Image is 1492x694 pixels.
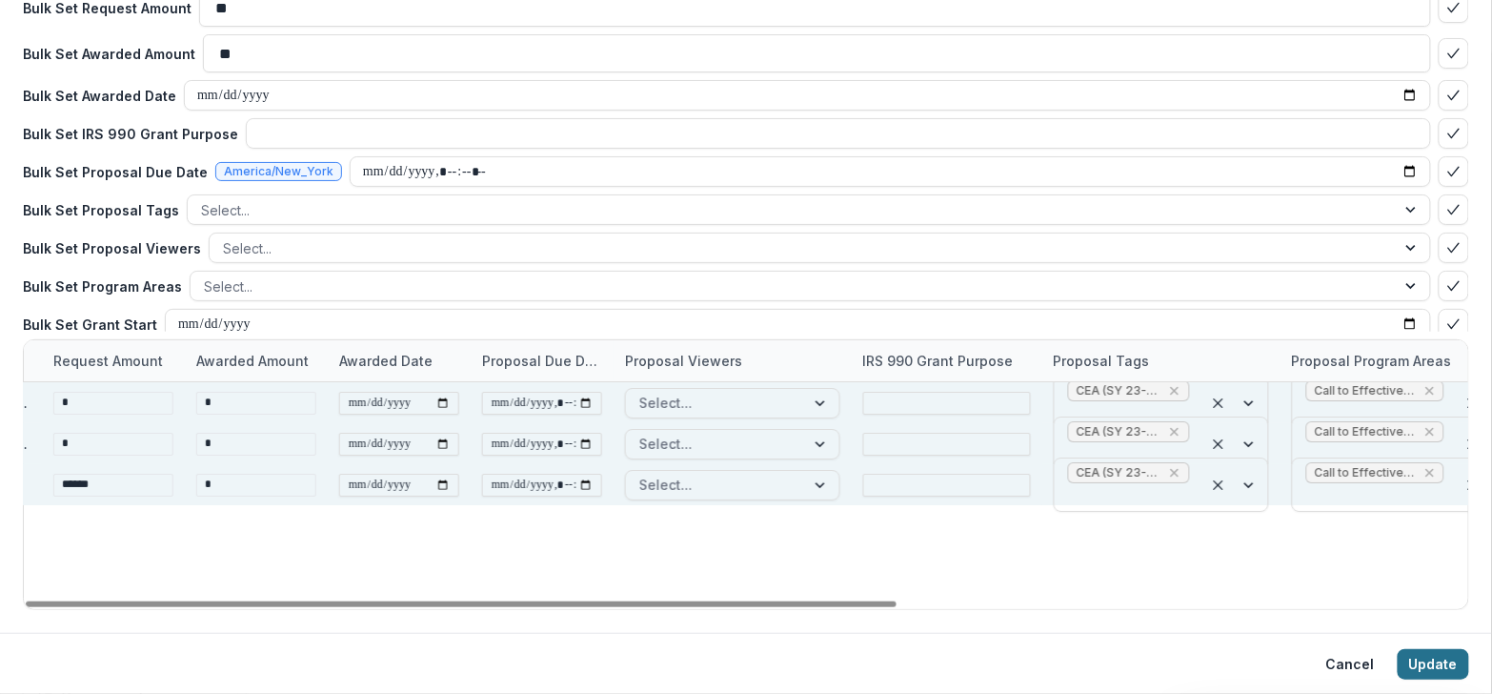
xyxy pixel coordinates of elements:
span: CEA (SY 23-24) [1077,466,1160,480]
div: Request Amount [42,340,185,381]
p: Bulk Set Proposal Tags [23,200,179,220]
button: bulk-confirm-option [1439,38,1469,69]
div: Remove CEA (SY 23-24) [1165,422,1183,441]
div: Remove Call to Effective Action (CEA) [1422,463,1438,482]
div: Proposal Due Date [471,340,614,381]
p: Bulk Set Proposal Viewers [23,238,201,258]
div: IRS 990 Grant Purpose [852,351,1025,371]
span: America/New_York [224,165,333,178]
button: bulk-confirm-option [1439,156,1469,187]
div: Clear selected options [1462,433,1484,456]
div: Awarded Date [328,351,444,371]
div: Clear selected options [1207,433,1230,456]
span: CEA (SY 23-24) [1077,384,1160,398]
p: Bulk Set Awarded Date [23,86,176,106]
div: Proposal Viewers [614,340,852,381]
div: Proposal Tags [1042,351,1161,371]
div: Proposal Viewers [614,351,754,371]
button: Update [1398,649,1469,680]
button: bulk-confirm-option [1439,80,1469,111]
div: Remove CEA (SY 23-24) [1165,463,1183,482]
div: Proposal Due Date [471,351,614,371]
button: Cancel [1315,649,1386,680]
div: Awarded Amount [185,340,328,381]
span: Call to Effective Action (CEA) [1315,425,1417,439]
div: IRS 990 Grant Purpose [852,340,1042,381]
p: Request Amount [53,351,163,371]
p: Bulk Set Proposal Due Date [23,162,208,182]
p: Bulk Set Program Areas [23,276,182,296]
p: Bulk Set Awarded Amount [23,44,195,64]
span: CEA (SY 23-24) [1077,425,1160,439]
div: Awarded Amount [185,351,320,371]
div: Remove Call to Effective Action (CEA) [1422,381,1438,400]
button: bulk-confirm-option [1439,118,1469,149]
div: Proposal Tags [1042,340,1280,381]
button: bulk-confirm-option [1439,194,1469,225]
span: Call to Effective Action (CEA) [1315,466,1417,480]
div: Clear selected options [1462,392,1484,415]
div: Clear selected options [1462,474,1484,497]
div: Remove CEA (SY 23-24) [1165,381,1183,400]
p: Bulk Set IRS 990 Grant Purpose [23,124,238,144]
div: Clear selected options [1207,474,1230,497]
div: Proposal Program Areas [1280,351,1463,371]
button: bulk-confirm-option [1439,271,1469,301]
div: Awarded Date [328,340,471,381]
button: bulk-confirm-option [1439,233,1469,263]
span: Call to Effective Action (CEA) [1315,384,1417,398]
div: Clear selected options [1207,392,1230,415]
p: Bulk Set Grant Start [23,315,157,335]
button: bulk-confirm-option [1439,309,1469,339]
div: Remove Call to Effective Action (CEA) [1422,422,1438,441]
